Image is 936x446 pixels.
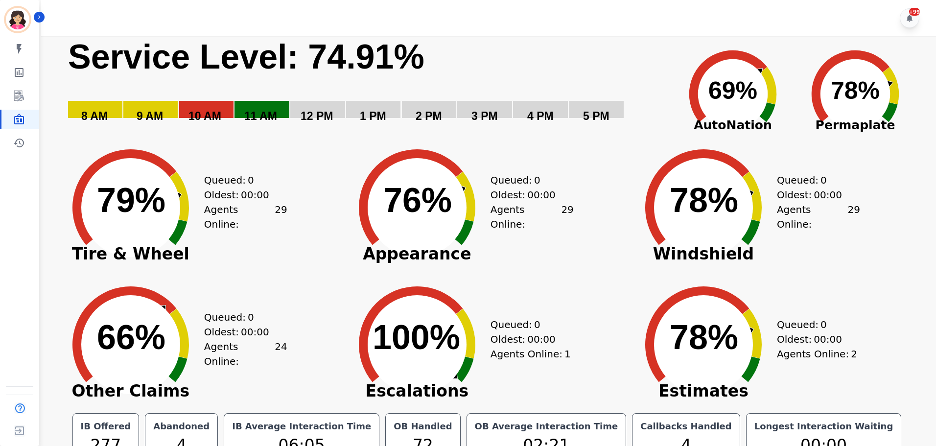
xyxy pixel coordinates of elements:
text: Service Level: 74.91% [68,38,424,76]
div: Agents Online: [204,339,287,369]
div: Oldest: [777,188,850,202]
span: 00:00 [527,332,556,347]
text: 100% [373,318,460,356]
span: Estimates [630,386,777,396]
span: Tire & Wheel [57,249,204,259]
div: Oldest: [204,188,278,202]
text: 8 AM [81,110,108,122]
div: IB Average Interaction Time [230,420,373,433]
text: 9 AM [137,110,163,122]
span: 00:00 [814,188,842,202]
span: Permaplate [794,116,916,135]
span: 1 [564,347,571,361]
span: 2 [851,347,857,361]
div: Agents Online: [777,347,860,361]
span: 0 [820,317,827,332]
span: 00:00 [814,332,842,347]
div: Queued: [777,317,850,332]
span: 0 [248,173,254,188]
img: Bordered avatar [6,8,29,31]
div: Queued: [777,173,850,188]
div: Oldest: [204,325,278,339]
div: Queued: [204,310,278,325]
text: 78% [670,318,738,356]
span: Escalations [344,386,491,396]
div: Agents Online: [491,347,574,361]
text: 11 AM [244,110,277,122]
div: Agents Online: [491,202,574,232]
text: 10 AM [188,110,221,122]
span: 0 [820,173,827,188]
text: 4 PM [527,110,554,122]
div: Queued: [491,317,564,332]
span: Appearance [344,249,491,259]
div: Abandoned [151,420,211,433]
div: IB Offered [79,420,133,433]
text: 78% [831,77,880,104]
span: 29 [561,202,573,232]
span: 29 [847,202,860,232]
div: Oldest: [777,332,850,347]
span: 24 [275,339,287,369]
text: 5 PM [583,110,609,122]
span: 0 [534,317,540,332]
span: Other Claims [57,386,204,396]
span: Windshield [630,249,777,259]
svg: Service Level: 0% [67,36,670,137]
div: Oldest: [491,332,564,347]
div: OB Handled [392,420,454,433]
text: 66% [97,318,165,356]
span: 00:00 [241,188,269,202]
text: 76% [383,181,452,219]
text: 2 PM [416,110,442,122]
text: 69% [708,77,757,104]
text: 79% [97,181,165,219]
text: 1 PM [360,110,386,122]
div: Callbacks Handled [638,420,734,433]
div: Agents Online: [204,202,287,232]
text: 12 PM [301,110,333,122]
span: 00:00 [241,325,269,339]
text: 3 PM [471,110,498,122]
div: Agents Online: [777,202,860,232]
span: 0 [534,173,540,188]
div: OB Average Interaction Time [473,420,620,433]
span: 29 [275,202,287,232]
span: 0 [248,310,254,325]
div: +99 [909,8,920,16]
span: 00:00 [527,188,556,202]
div: Longest Interaction Waiting [752,420,895,433]
div: Queued: [204,173,278,188]
span: AutoNation [672,116,794,135]
div: Queued: [491,173,564,188]
text: 78% [670,181,738,219]
div: Oldest: [491,188,564,202]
